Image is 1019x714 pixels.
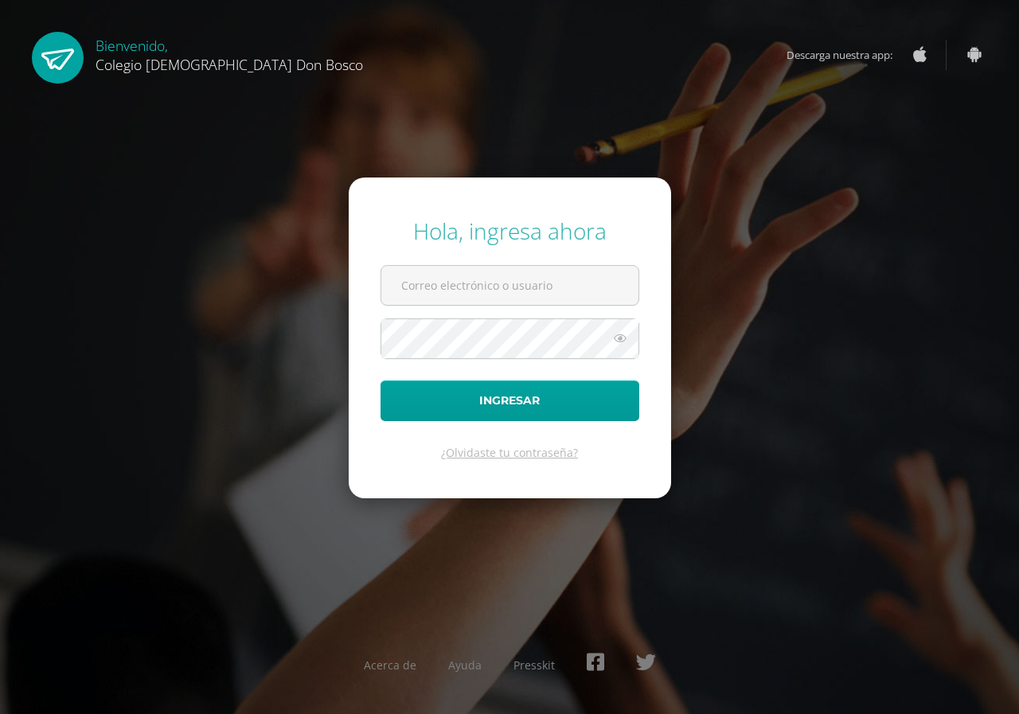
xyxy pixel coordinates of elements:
[448,657,482,673] a: Ayuda
[441,445,578,460] a: ¿Olvidaste tu contraseña?
[381,266,638,305] input: Correo electrónico o usuario
[381,380,639,421] button: Ingresar
[787,40,908,70] span: Descarga nuestra app:
[96,32,363,74] div: Bienvenido,
[513,657,555,673] a: Presskit
[364,657,416,673] a: Acerca de
[381,216,639,246] div: Hola, ingresa ahora
[96,55,363,74] span: Colegio [DEMOGRAPHIC_DATA] Don Bosco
